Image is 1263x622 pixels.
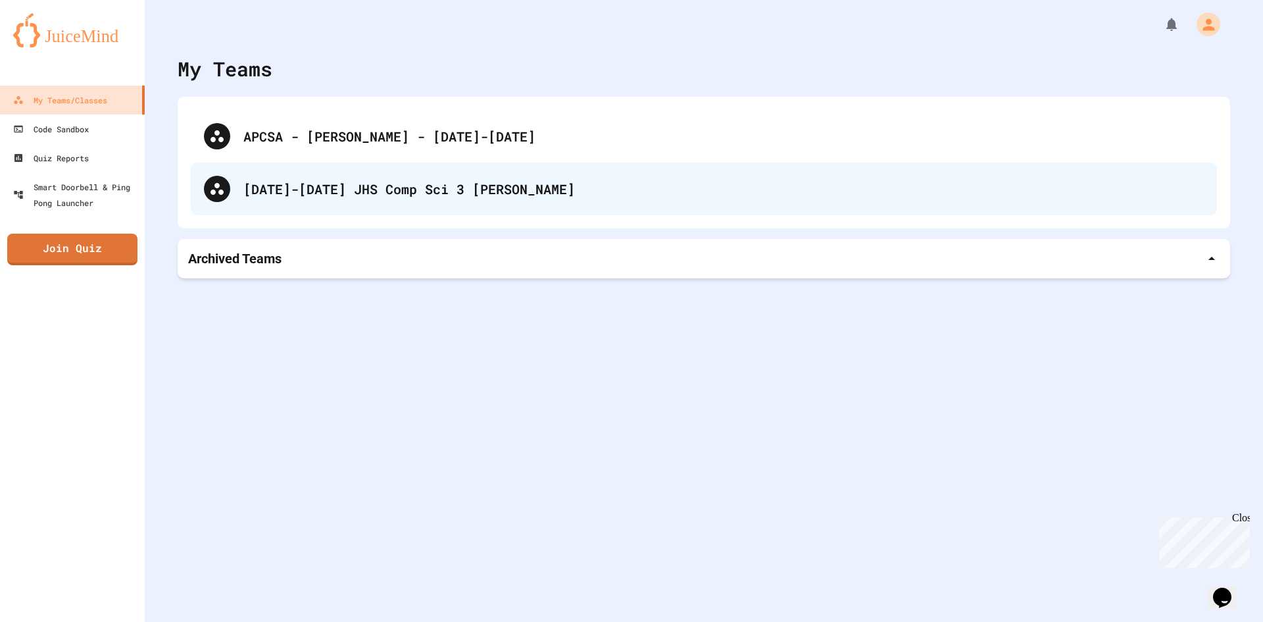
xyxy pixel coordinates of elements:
a: Join Quiz [7,234,137,265]
div: APCSA - [PERSON_NAME] - [DATE]-[DATE] [243,126,1204,146]
div: [DATE]-[DATE] JHS Comp Sci 3 [PERSON_NAME] [243,179,1204,199]
div: Smart Doorbell & Ping Pong Launcher [13,179,139,211]
img: logo-orange.svg [13,13,132,47]
div: My Teams/Classes [13,92,107,108]
p: Archived Teams [188,249,282,268]
div: [DATE]-[DATE] JHS Comp Sci 3 [PERSON_NAME] [191,163,1217,215]
div: Chat with us now!Close [5,5,91,84]
div: My Teams [178,54,272,84]
iframe: chat widget [1208,569,1250,609]
div: Code Sandbox [13,121,89,137]
iframe: chat widget [1154,512,1250,568]
div: Quiz Reports [13,150,89,166]
div: My Notifications [1139,13,1183,36]
div: APCSA - [PERSON_NAME] - [DATE]-[DATE] [191,110,1217,163]
div: My Account [1183,9,1224,39]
